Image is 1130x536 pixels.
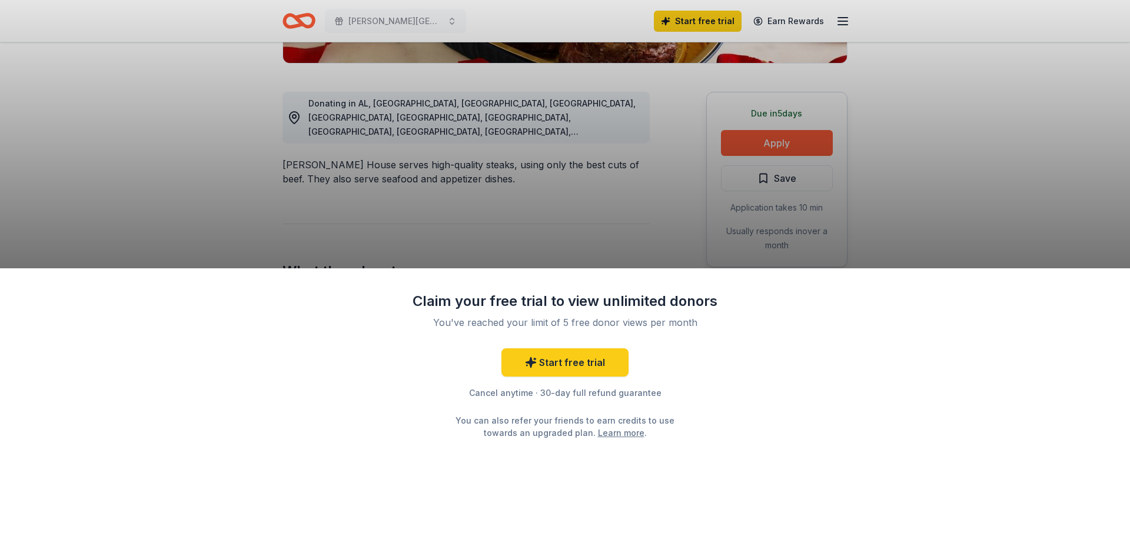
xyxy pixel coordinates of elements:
div: Claim your free trial to view unlimited donors [412,292,718,311]
div: You've reached your limit of 5 free donor views per month [426,315,704,329]
a: Learn more [598,427,644,439]
a: Start free trial [501,348,629,377]
div: You can also refer your friends to earn credits to use towards an upgraded plan. . [445,414,685,439]
div: Cancel anytime · 30-day full refund guarantee [412,386,718,400]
